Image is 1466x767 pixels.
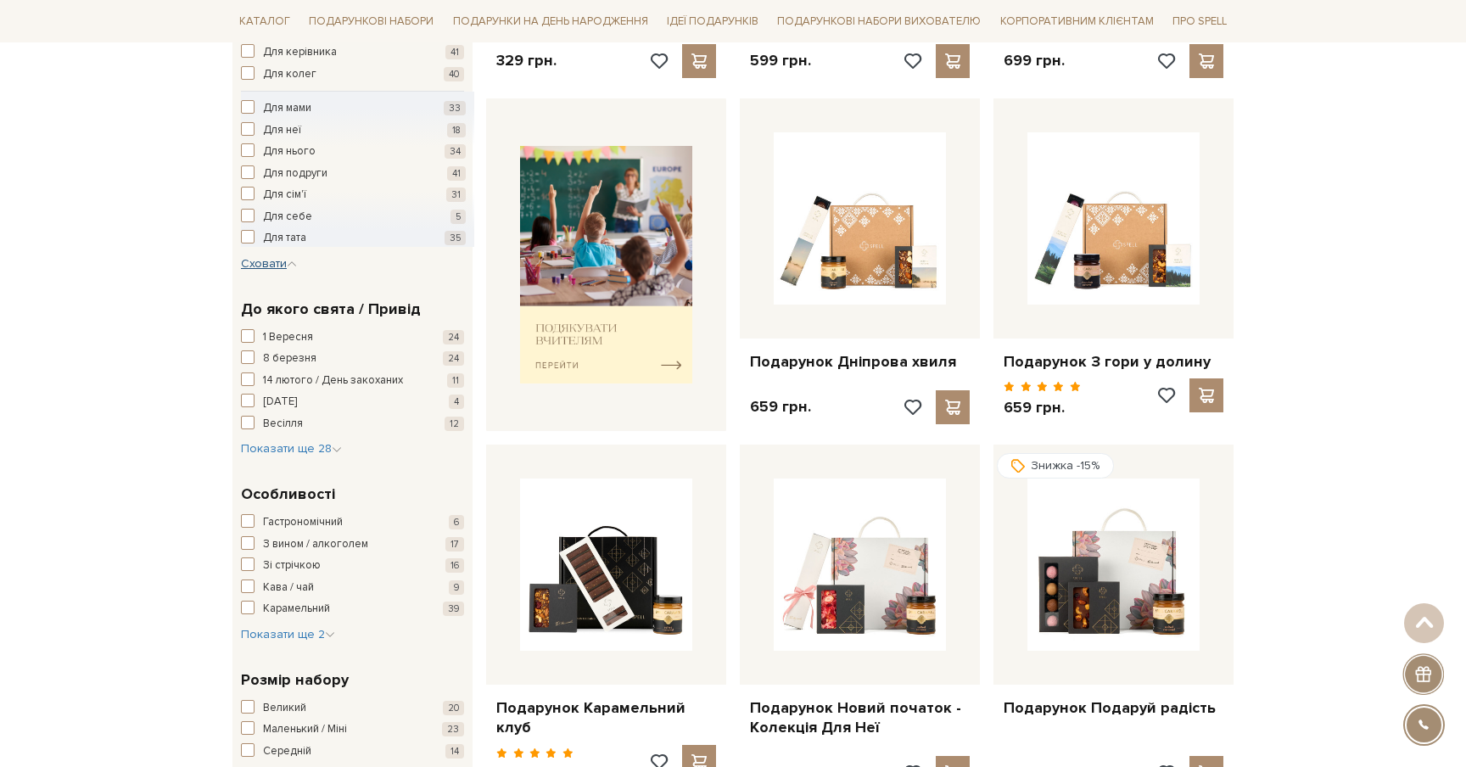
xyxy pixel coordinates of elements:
[496,51,557,70] p: 329 грн.
[263,579,314,596] span: Кава / чай
[232,8,297,35] a: Каталог
[442,722,464,736] span: 23
[241,209,466,226] button: Для себе 5
[1004,51,1065,70] p: 699 грн.
[241,721,464,738] button: Маленький / Міні 23
[1166,8,1234,35] a: Про Spell
[302,8,440,35] a: Подарункові набори
[263,721,347,738] span: Маленький / Міні
[449,580,464,595] span: 9
[1004,398,1081,417] p: 659 грн.
[447,373,464,388] span: 11
[263,329,313,346] span: 1 Вересня
[263,557,321,574] span: Зі стрічкою
[263,66,316,83] span: Для колег
[241,601,464,618] button: Карамельний 39
[241,557,464,574] button: Зі стрічкою 16
[263,700,306,717] span: Великий
[1004,352,1223,372] a: Подарунок З гори у долину
[241,579,464,596] button: Кава / чай 9
[241,416,464,433] button: Весілля 12
[241,350,464,367] button: 8 березня 24
[445,45,464,59] span: 41
[241,100,466,117] button: Для мами 33
[241,122,466,139] button: Для неї 18
[770,7,988,36] a: Подарункові набори вихователю
[263,143,316,160] span: Для нього
[241,230,466,247] button: Для тата 35
[445,537,464,551] span: 17
[241,627,335,641] span: Показати ще 2
[443,701,464,715] span: 20
[445,558,464,573] span: 16
[241,44,464,61] button: Для керівника 41
[449,395,464,409] span: 4
[445,744,464,759] span: 14
[241,743,464,760] button: Середній 14
[449,515,464,529] span: 6
[241,187,466,204] button: Для сім'ї 31
[241,329,464,346] button: 1 Вересня 24
[444,67,464,81] span: 40
[263,394,297,411] span: [DATE]
[263,416,303,433] span: Весілля
[443,602,464,616] span: 39
[263,601,330,618] span: Карамельний
[241,298,421,321] span: До якого свята / Привід
[241,514,464,531] button: Гастрономічний 6
[263,536,368,553] span: З вином / алкоголем
[263,372,403,389] span: 14 лютого / День закоханих
[241,669,349,691] span: Розмір набору
[445,417,464,431] span: 12
[263,100,311,117] span: Для мами
[450,210,466,224] span: 5
[445,231,466,245] span: 35
[750,51,811,70] p: 599 грн.
[263,230,306,247] span: Для тата
[750,397,811,417] p: 659 грн.
[241,441,342,456] span: Показати ще 28
[241,440,342,457] button: Показати ще 28
[750,698,970,738] a: Подарунок Новий початок - Колекція Для Неї
[241,536,464,553] button: З вином / алкоголем 17
[443,330,464,344] span: 24
[447,166,466,181] span: 41
[263,743,311,760] span: Середній
[496,698,716,738] a: Подарунок Карамельний клуб
[263,187,306,204] span: Для сім'ї
[263,514,343,531] span: Гастрономічний
[446,188,466,202] span: 31
[263,209,312,226] span: Для себе
[997,453,1114,479] div: Знижка -15%
[447,123,466,137] span: 18
[241,256,297,271] span: Сховати
[241,700,464,717] button: Великий 20
[660,8,765,35] a: Ідеї подарунків
[263,122,301,139] span: Для неї
[263,350,316,367] span: 8 березня
[241,372,464,389] button: 14 лютого / День закоханих 11
[1004,698,1223,718] a: Подарунок Подаруй радість
[444,101,466,115] span: 33
[241,165,466,182] button: Для подруги 41
[241,143,466,160] button: Для нього 34
[241,394,464,411] button: [DATE] 4
[241,483,335,506] span: Особливості
[446,8,655,35] a: Подарунки на День народження
[241,255,297,272] button: Сховати
[993,7,1161,36] a: Корпоративним клієнтам
[445,144,466,159] span: 34
[750,352,970,372] a: Подарунок Дніпрова хвиля
[443,351,464,366] span: 24
[241,66,464,83] button: Для колег 40
[520,146,692,384] img: banner
[241,626,335,643] button: Показати ще 2
[263,165,327,182] span: Для подруги
[263,44,337,61] span: Для керівника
